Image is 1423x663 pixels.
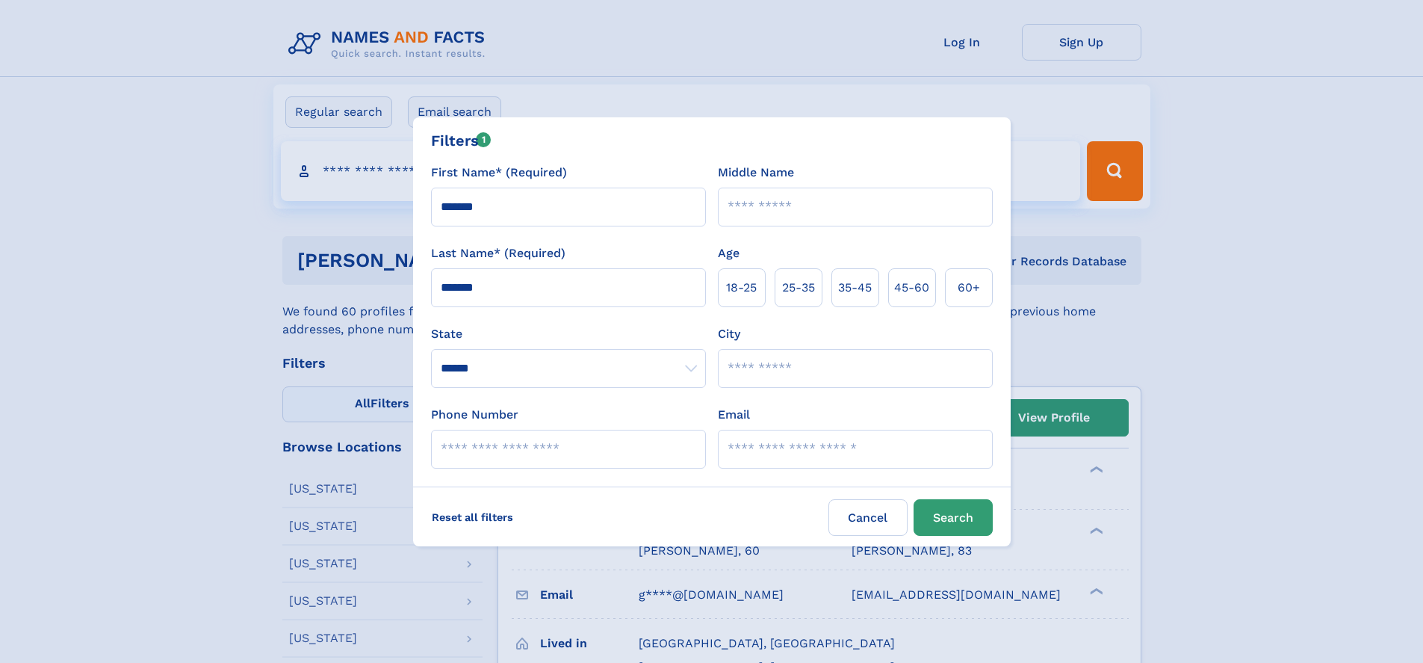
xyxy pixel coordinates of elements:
span: 18‑25 [726,279,757,297]
label: First Name* (Required) [431,164,567,182]
label: Middle Name [718,164,794,182]
label: Last Name* (Required) [431,244,565,262]
label: Phone Number [431,406,518,424]
label: Age [718,244,740,262]
span: 25‑35 [782,279,815,297]
div: Filters [431,129,492,152]
label: Reset all filters [422,499,523,535]
label: City [718,325,740,343]
span: 60+ [958,279,980,297]
label: State [431,325,706,343]
span: 45‑60 [894,279,929,297]
span: 35‑45 [838,279,872,297]
label: Cancel [828,499,908,536]
button: Search [914,499,993,536]
label: Email [718,406,750,424]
